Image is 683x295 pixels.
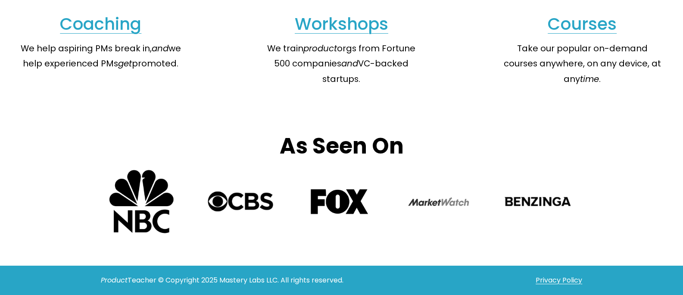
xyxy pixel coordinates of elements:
i: product [303,42,337,54]
i: get [118,57,132,69]
p: Take our popular on-demand courses anywhere, on any device, at any . [502,41,662,87]
i: and [341,57,358,69]
i: time [580,73,599,85]
i: Product [101,275,128,285]
a: Workshops [295,12,388,36]
a: Coaching [60,12,141,36]
p: We train orgs from Fortune 500 companies VC-backed startups. [261,41,421,87]
p: We help aspiring PMs break in, we help experienced PMs promoted. [21,41,181,72]
a: Courses [548,12,617,36]
strong: As Seen On [280,131,404,161]
i: and [152,42,168,54]
p: Teacher © Copyright 2025 Mastery Labs LLC. All rights reserved. [101,274,417,287]
a: Privacy Policy [536,274,582,287]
